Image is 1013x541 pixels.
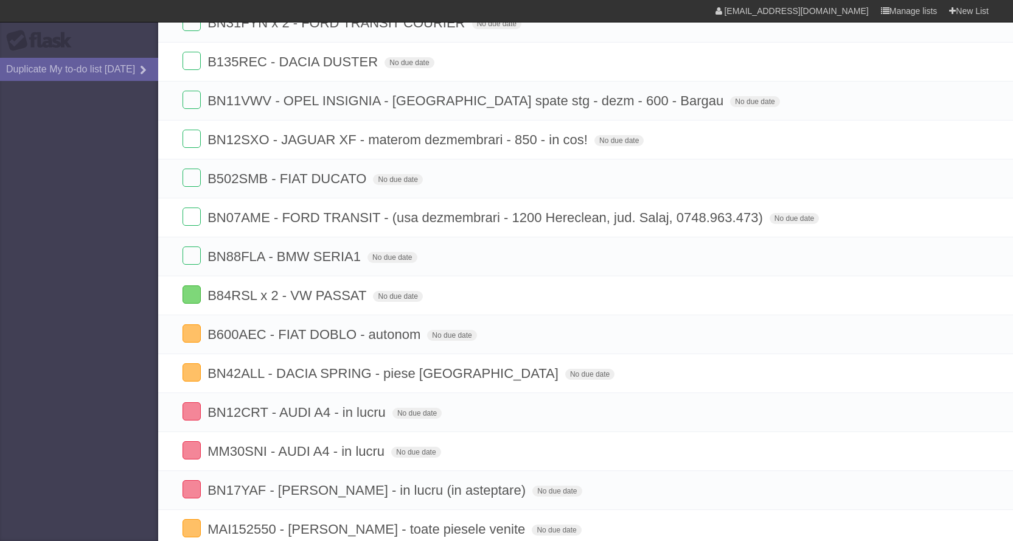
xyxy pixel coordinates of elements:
span: No due date [367,252,417,263]
span: No due date [730,96,779,107]
label: Done [183,52,201,70]
label: Done [183,91,201,109]
span: BN31FYN x 2 - FORD TRANSIT COURIER [207,15,468,30]
span: No due date [770,213,819,224]
span: B502SMB - FIAT DUCATO [207,171,369,186]
label: Done [183,169,201,187]
span: No due date [594,135,644,146]
span: No due date [392,408,442,419]
span: BN17YAF - [PERSON_NAME] - in lucru (in asteptare) [207,483,529,498]
span: BN07AME - FORD TRANSIT - (usa dezmembrari - 1200 Hereclean, jud. Salaj, 0748.963.473) [207,210,766,225]
span: B135REC - DACIA DUSTER [207,54,381,69]
label: Done [183,324,201,343]
span: No due date [472,18,521,29]
label: Done [183,246,201,265]
span: No due date [373,291,422,302]
label: Done [183,208,201,226]
span: BN12SXO - JAGUAR XF - materom dezmembrari - 850 - in cos! [207,132,591,147]
div: Flask [6,30,79,52]
span: BN88FLA - BMW SERIA1 [207,249,364,264]
span: B600AEC - FIAT DOBLO - autonom [207,327,423,342]
span: No due date [532,486,582,497]
label: Done [183,402,201,421]
span: No due date [373,174,422,185]
span: No due date [391,447,440,458]
span: BN42ALL - DACIA SPRING - piese [GEOGRAPHIC_DATA] [207,366,562,381]
label: Done [183,480,201,498]
span: BN11VWV - OPEL INSIGNIA - [GEOGRAPHIC_DATA] spate stg - dezm - 600 - Bargau [207,93,726,108]
label: Done [183,441,201,459]
span: MAI152550 - [PERSON_NAME] - toate piesele venite [207,522,528,537]
span: BN12CRT - AUDI A4 - in lucru [207,405,389,420]
label: Done [183,285,201,304]
span: No due date [427,330,476,341]
label: Done [183,363,201,382]
label: Done [183,519,201,537]
span: B84RSL x 2 - VW PASSAT [207,288,369,303]
span: No due date [565,369,614,380]
span: No due date [385,57,434,68]
span: MM30SNI - AUDI A4 - in lucru [207,444,388,459]
span: No due date [532,525,581,536]
label: Done [183,130,201,148]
